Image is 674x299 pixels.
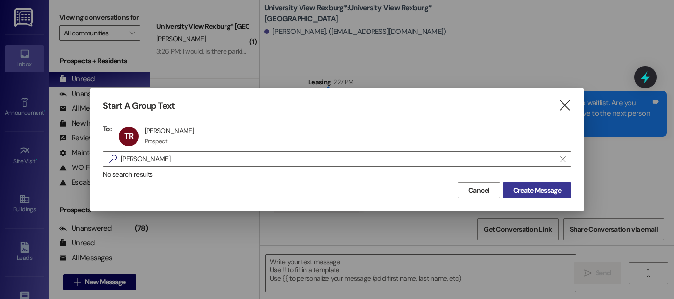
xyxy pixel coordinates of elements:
span: Create Message [513,185,561,196]
i:  [560,155,565,163]
span: TR [124,131,133,141]
div: No search results [103,169,571,180]
span: Cancel [468,185,490,196]
button: Cancel [458,182,500,198]
h3: To: [103,124,112,133]
div: [PERSON_NAME] [145,126,194,135]
div: Prospect [145,137,167,145]
button: Create Message [503,182,571,198]
i:  [105,154,121,164]
i:  [558,100,571,111]
input: Search for any contact or apartment [121,152,555,166]
button: Clear text [555,152,571,166]
h3: Start A Group Text [103,100,175,112]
